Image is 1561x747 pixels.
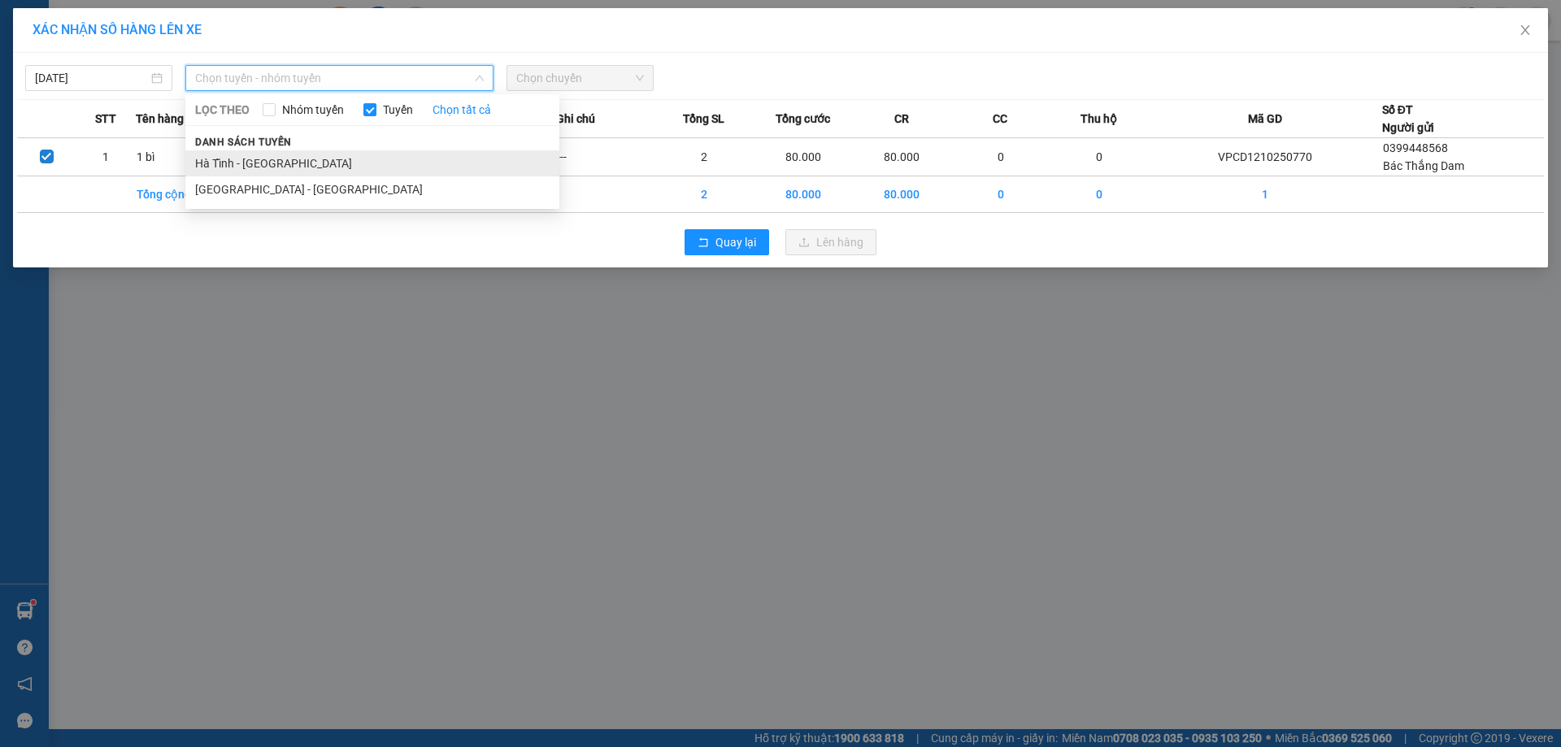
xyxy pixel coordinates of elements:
[475,73,485,83] span: down
[185,176,559,202] li: [GEOGRAPHIC_DATA] - [GEOGRAPHIC_DATA]
[951,176,1050,213] td: 0
[136,110,184,128] span: Tên hàng
[776,110,830,128] span: Tổng cước
[556,138,654,176] td: ---
[1149,138,1382,176] td: VPCD1210250770
[853,138,951,176] td: 80.000
[376,101,420,119] span: Tuyến
[1081,110,1117,128] span: Thu hộ
[516,66,644,90] span: Chọn chuyến
[1050,176,1149,213] td: 0
[655,176,754,213] td: 2
[715,233,756,251] span: Quay lại
[95,110,116,128] span: STT
[1248,110,1282,128] span: Mã GD
[1519,24,1532,37] span: close
[951,138,1050,176] td: 0
[853,176,951,213] td: 80.000
[1383,141,1448,154] span: 0399448568
[276,101,350,119] span: Nhóm tuyến
[1050,138,1149,176] td: 0
[754,138,852,176] td: 80.000
[35,69,148,87] input: 12/10/2025
[1383,159,1464,172] span: Bác Thắng Dam
[785,229,876,255] button: uploadLên hàng
[683,110,724,128] span: Tổng SL
[185,135,302,150] span: Danh sách tuyến
[894,110,909,128] span: CR
[136,138,234,176] td: 1 bì
[993,110,1007,128] span: CC
[185,150,559,176] li: Hà Tĩnh - [GEOGRAPHIC_DATA]
[1149,176,1382,213] td: 1
[33,22,202,37] span: XÁC NHẬN SỐ HÀNG LÊN XE
[556,110,595,128] span: Ghi chú
[1382,101,1434,137] div: Số ĐT Người gửi
[698,237,709,250] span: rollback
[1502,8,1548,54] button: Close
[195,66,484,90] span: Chọn tuyến - nhóm tuyến
[655,138,754,176] td: 2
[754,176,852,213] td: 80.000
[76,138,136,176] td: 1
[195,101,250,119] span: LỌC THEO
[433,101,491,119] a: Chọn tất cả
[685,229,769,255] button: rollbackQuay lại
[136,176,234,213] td: Tổng cộng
